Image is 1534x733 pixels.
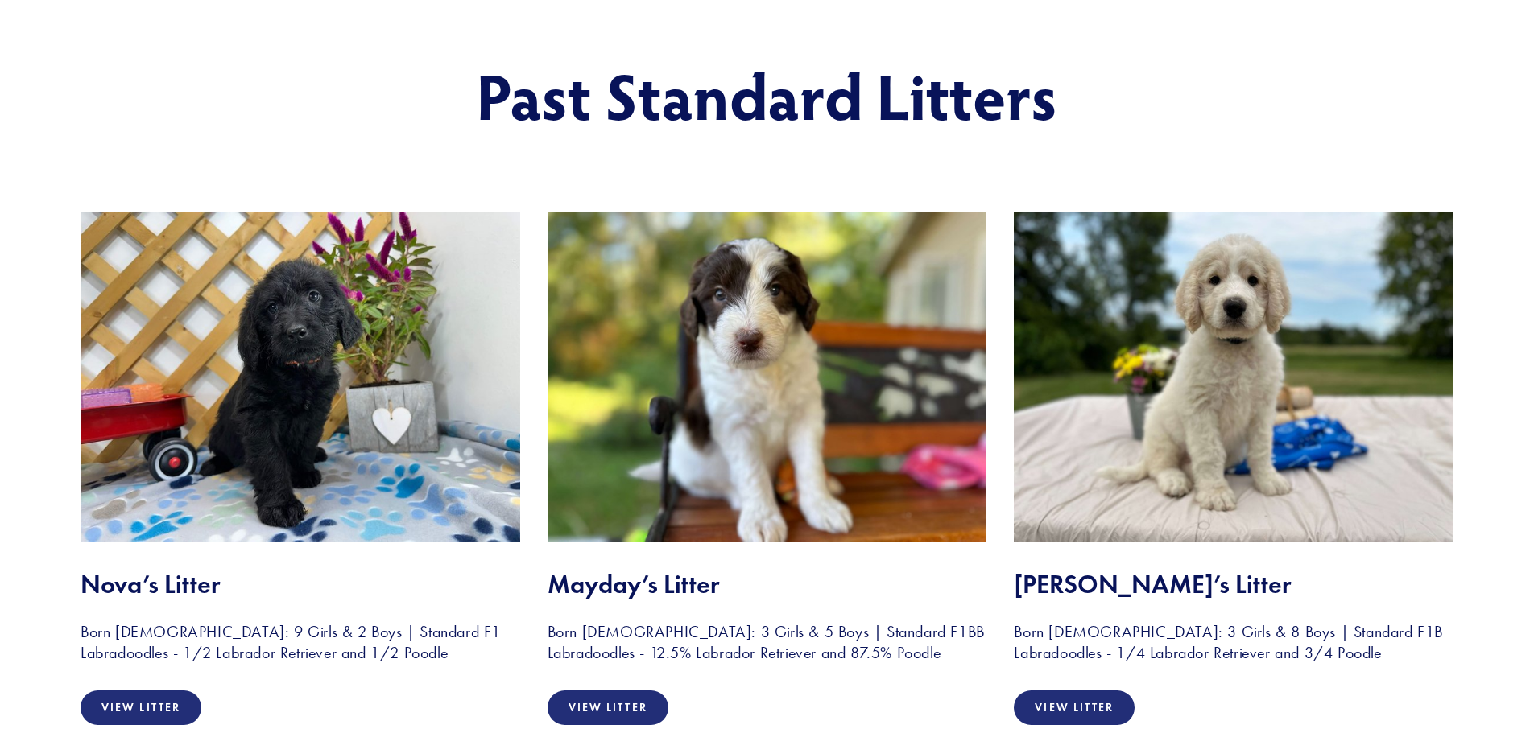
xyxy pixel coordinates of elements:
a: View Litter [1014,690,1135,725]
h2: Nova’s Litter [81,569,520,599]
h1: Past Standard Litters [197,60,1337,130]
h3: Born [DEMOGRAPHIC_DATA]: 9 Girls & 2 Boys | Standard F1 Labradoodles - 1/2 Labrador Retriever and... [81,621,520,663]
a: View Litter [548,690,668,725]
h2: [PERSON_NAME]’s Litter [1014,569,1453,599]
h3: Born [DEMOGRAPHIC_DATA]: 3 Girls & 5 Boys | Standard F1BB Labradoodles - 12.5% Labrador Retriever... [548,621,987,663]
h2: Mayday’s Litter [548,569,987,599]
h3: Born [DEMOGRAPHIC_DATA]: 3 Girls & 8 Boys | Standard F1B Labradoodles - 1/4 Labrador Retriever an... [1014,621,1453,663]
a: View Litter [81,690,201,725]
